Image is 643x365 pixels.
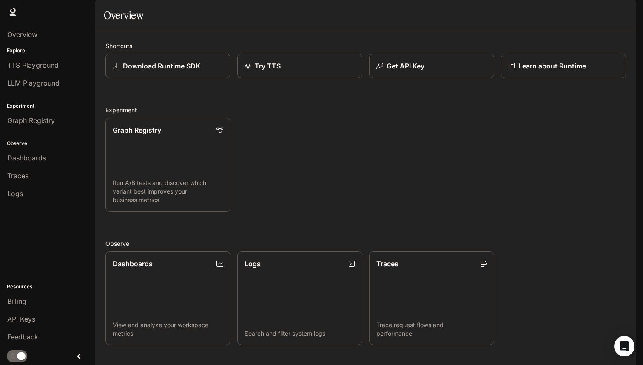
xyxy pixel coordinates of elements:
[501,54,626,78] a: Learn about Runtime
[113,179,223,204] p: Run A/B tests and discover which variant best improves your business metrics
[245,259,261,269] p: Logs
[376,321,487,338] p: Trace request flows and performance
[113,125,161,135] p: Graph Registry
[105,41,626,50] h2: Shortcuts
[105,118,230,212] a: Graph RegistryRun A/B tests and discover which variant best improves your business metrics
[614,336,634,356] div: Open Intercom Messenger
[123,61,200,71] p: Download Runtime SDK
[387,61,424,71] p: Get API Key
[376,259,398,269] p: Traces
[104,7,143,24] h1: Overview
[105,54,230,78] a: Download Runtime SDK
[255,61,281,71] p: Try TTS
[105,106,626,114] h2: Experiment
[245,329,355,338] p: Search and filter system logs
[369,54,494,78] button: Get API Key
[237,251,362,345] a: LogsSearch and filter system logs
[237,54,362,78] a: Try TTS
[518,61,586,71] p: Learn about Runtime
[105,239,626,248] h2: Observe
[369,251,494,345] a: TracesTrace request flows and performance
[105,251,230,345] a: DashboardsView and analyze your workspace metrics
[113,259,153,269] p: Dashboards
[113,321,223,338] p: View and analyze your workspace metrics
